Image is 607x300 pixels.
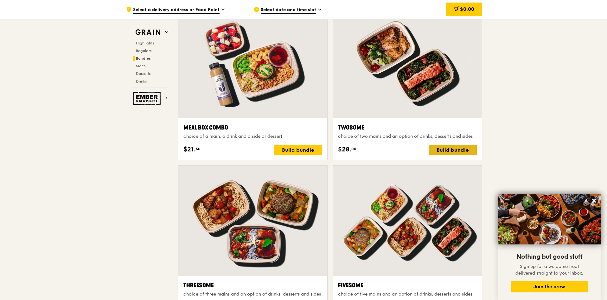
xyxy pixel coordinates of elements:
[136,41,154,45] span: Highlights
[183,291,322,297] div: choice of three mains and an option of drinks, desserts and sides
[351,146,356,151] span: 00
[136,56,151,61] span: Bundles
[136,79,147,83] span: Drinks
[274,145,322,155] div: Build bundle
[460,6,474,12] span: $0.00
[589,196,599,206] button: Close
[136,49,151,53] span: Regulars
[338,123,477,132] div: Twosome
[338,133,477,140] div: choice of two mains and an option of drinks, desserts and sides
[338,281,477,290] div: Fivesome
[261,7,316,14] span: Select date and time slot
[515,264,583,276] span: Sign up for a welcome treat delivered straight to your inbox.
[183,123,322,132] div: Meal Box Combo
[136,64,145,68] span: Sides
[429,145,477,155] div: Build bundle
[183,281,322,290] div: Threesome
[196,146,201,151] span: 50
[133,7,220,14] span: Select a delivery address or Food Point
[136,71,150,76] span: Desserts
[511,281,588,292] button: Join the crew
[516,253,582,261] span: Nothing but good stuff
[338,291,477,297] div: choice of five mains and an option of drinks, desserts and sides
[183,133,322,140] div: choice of a main, a drink and a side or dessert
[183,145,196,154] span: $21.
[133,92,163,105] img: Ember Smokery web logo
[498,194,601,244] img: DSC07876-Edit02-Large.jpeg
[133,27,163,38] img: Grain web logo
[338,145,351,154] span: $28.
